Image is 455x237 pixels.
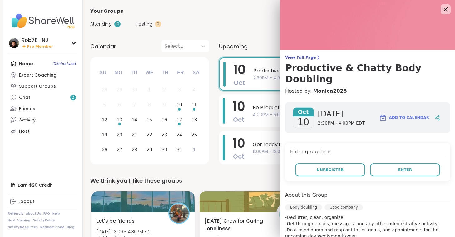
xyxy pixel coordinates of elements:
div: 4 [193,86,196,94]
button: Enter [370,163,440,176]
span: 2:30PM - 4:00PM EDT [318,120,365,126]
div: We [142,66,156,80]
div: We think you'll like these groups [90,176,445,185]
div: Choose Saturday, October 18th, 2025 [188,113,201,127]
div: Choose Sunday, October 12th, 2025 [98,113,111,127]
span: Be Productive & Chatty - Body Doubling Pt 2 [253,104,434,111]
div: Choose Friday, October 10th, 2025 [173,98,186,112]
div: Choose Friday, October 17th, 2025 [173,113,186,127]
div: 12 [102,116,107,124]
div: Sa [189,66,203,80]
span: Get ready to sleep! [253,141,434,148]
span: Oct [234,78,245,87]
div: month 2025-10 [97,82,202,157]
div: Choose Monday, October 13th, 2025 [113,113,126,127]
div: 3 [178,86,181,94]
div: 16 [162,116,167,124]
div: Choose Thursday, October 16th, 2025 [158,113,171,127]
div: 13 [117,116,122,124]
div: Expert Coaching [19,72,57,78]
a: About Us [26,211,41,216]
div: 5 [103,101,106,109]
div: Not available Monday, September 29th, 2025 [113,83,126,97]
div: Good company [324,204,363,210]
div: Not available Saturday, October 4th, 2025 [188,83,201,97]
div: Chat [19,95,30,101]
div: Not available Thursday, October 9th, 2025 [158,98,171,112]
div: Not available Wednesday, October 8th, 2025 [143,98,156,112]
div: 15 [147,116,152,124]
div: 21 [132,131,137,139]
div: Choose Saturday, October 11th, 2025 [188,98,201,112]
div: Choose Thursday, October 30th, 2025 [158,143,171,156]
span: 10 [233,61,246,78]
div: Mo [111,66,125,80]
span: Let's be friends [96,217,135,225]
a: Expert Coaching [8,69,77,81]
a: View Full PageProductive & Chatty Body Doubling [285,55,450,85]
span: Unregister [317,167,344,173]
a: Redeem Code [40,225,64,230]
div: Tu [127,66,141,80]
span: Oct [233,115,245,124]
div: Support Groups [19,83,56,90]
div: Choose Monday, October 27th, 2025 [113,143,126,156]
div: 1 [148,86,151,94]
button: Unregister [295,163,365,176]
div: Not available Tuesday, September 30th, 2025 [128,83,141,97]
div: Not available Sunday, October 5th, 2025 [98,98,111,112]
button: Add to Calendar [376,110,432,125]
a: Blog [67,225,74,230]
a: Support Groups [8,81,77,92]
a: Host Training [8,218,30,223]
span: Oct [293,108,314,116]
img: Rob78_NJ [9,38,19,48]
div: Not available Tuesday, October 7th, 2025 [128,98,141,112]
div: Choose Friday, October 31st, 2025 [173,143,186,156]
a: Monica2025 [313,87,347,95]
div: 8 [148,101,151,109]
a: Chat2 [8,92,77,103]
span: 2:30PM - 4:00PM EDT [253,75,433,81]
span: 2 [72,95,74,100]
a: Friends [8,103,77,114]
div: 7 [133,101,136,109]
div: Activity [19,117,36,123]
h4: Hosted by: [285,87,450,95]
div: Choose Saturday, November 1st, 2025 [188,143,201,156]
div: Choose Monday, October 20th, 2025 [113,128,126,141]
h4: About this Group [285,191,327,199]
div: Not available Thursday, October 2nd, 2025 [158,83,171,97]
div: Earn $20 Credit [8,180,77,191]
div: Choose Tuesday, October 14th, 2025 [128,113,141,127]
div: 31 [176,146,182,154]
div: 14 [132,116,137,124]
div: 28 [132,146,137,154]
span: Pro Member [27,44,53,49]
a: Host [8,126,77,137]
span: Enter [398,167,412,173]
span: Calendar [90,42,116,51]
div: 19 [102,131,107,139]
div: 0 [155,21,161,27]
a: Safety Policy [33,218,55,223]
div: 24 [176,131,182,139]
span: Upcoming [219,42,248,51]
span: 10 [297,116,309,128]
div: 27 [117,146,122,154]
div: 18 [191,116,197,124]
div: Choose Sunday, October 26th, 2025 [98,143,111,156]
div: 29 [117,86,122,94]
div: Choose Tuesday, October 21st, 2025 [128,128,141,141]
a: Safety Resources [8,225,38,230]
div: 25 [191,131,197,139]
a: Activity [8,114,77,126]
h4: Enter group here [290,148,445,157]
div: 17 [176,116,182,124]
span: 10 [233,135,245,152]
div: 22 [147,131,152,139]
div: Not available Sunday, September 28th, 2025 [98,83,111,97]
span: Productive & Chatty Body Doubling [253,67,433,75]
div: 20 [117,131,122,139]
span: Add to Calendar [389,115,429,121]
